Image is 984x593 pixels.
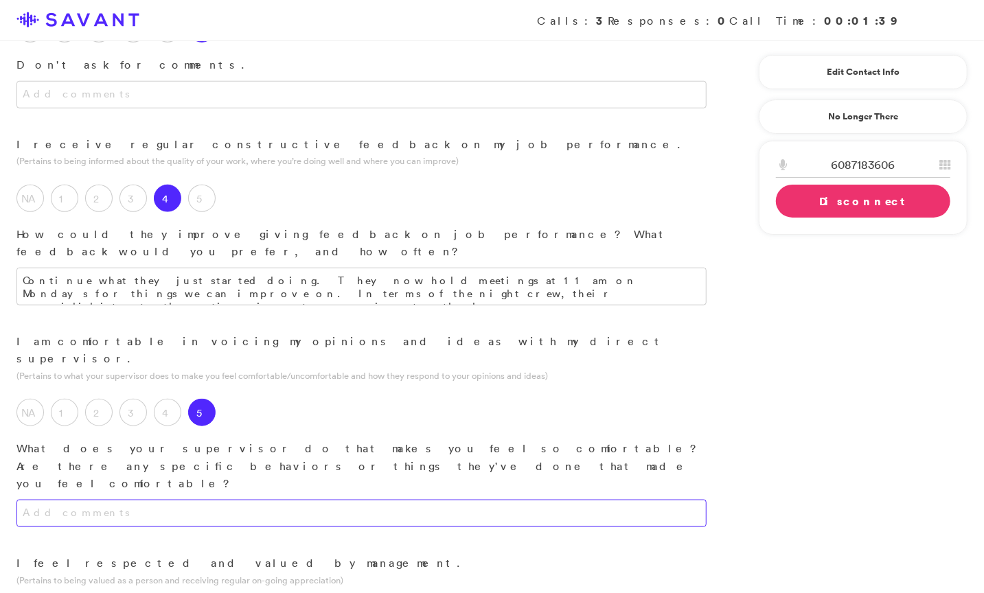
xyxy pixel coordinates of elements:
p: Don't ask for comments. [16,56,707,74]
strong: 00:01:39 [824,13,899,28]
label: 3 [119,185,147,212]
p: How could they improve giving feedback on job performance? What feedback would you prefer, and ho... [16,226,707,261]
a: Disconnect [776,185,950,218]
label: 5 [188,399,216,426]
label: 4 [154,399,181,426]
p: (Pertains to being valued as a person and receiving regular on-going appreciation) [16,574,707,587]
a: Edit Contact Info [776,61,950,83]
p: (Pertains to being informed about the quality of your work, where you’re doing well and where you... [16,154,707,167]
label: 2 [85,399,113,426]
strong: 3 [596,13,608,28]
strong: 0 [718,13,729,28]
label: NA [16,399,44,426]
p: I feel respected and valued by management. [16,555,707,572]
a: No Longer There [759,100,968,134]
p: (Pertains to what your supervisor does to make you feel comfortable/uncomfortable and how they re... [16,369,707,382]
p: I receive regular constructive feedback on my job performance. [16,136,707,154]
label: 1 [51,185,78,212]
label: 4 [154,185,181,212]
label: 5 [188,185,216,212]
p: I am comfortable in voicing my opinions and ideas with my direct supervisor. [16,333,707,368]
label: 3 [119,399,147,426]
label: NA [16,185,44,212]
label: 2 [85,185,113,212]
label: 1 [51,399,78,426]
p: What does your supervisor do that makes you feel so comfortable? Are there any specific behaviors... [16,440,707,493]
